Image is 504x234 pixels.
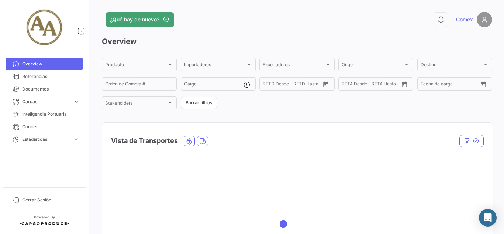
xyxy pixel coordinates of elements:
[478,79,489,90] button: Open calendar
[342,82,355,88] input: Desde
[22,136,70,143] span: Estadísticas
[105,102,167,107] span: Stakeholders
[22,123,80,130] span: Courier
[360,82,387,88] input: Hasta
[26,9,63,46] img: 852fc388-10ad-47fd-b232-e98225ca49a8.jpg
[22,197,80,203] span: Cerrar Sesión
[110,16,159,23] span: ¿Qué hay de nuevo?
[456,16,473,23] span: Comex
[22,98,70,105] span: Cargas
[22,111,80,118] span: Inteligencia Portuaria
[6,121,83,133] a: Courier
[342,63,403,68] span: Origen
[263,63,324,68] span: Exportadores
[22,61,80,67] span: Overview
[6,58,83,70] a: Overview
[22,73,80,80] span: Referencias
[479,209,497,227] div: Abrir Intercom Messenger
[421,63,482,68] span: Destino
[73,98,80,105] span: expand_more
[320,79,331,90] button: Open calendar
[111,136,178,146] h4: Vista de Transportes
[263,82,276,88] input: Desde
[399,79,410,90] button: Open calendar
[181,97,217,109] button: Borrar filtros
[197,136,208,146] button: Land
[22,86,80,92] span: Documentos
[184,63,246,68] span: Importadores
[281,82,308,88] input: Hasta
[6,108,83,121] a: Inteligencia Portuaria
[73,136,80,143] span: expand_more
[439,82,466,88] input: Hasta
[102,36,492,47] h3: Overview
[106,12,174,27] button: ¿Qué hay de nuevo?
[6,70,83,83] a: Referencias
[477,12,492,27] img: placeholder-user.png
[6,83,83,95] a: Documentos
[105,63,167,68] span: Producto
[184,136,194,146] button: Ocean
[421,82,434,88] input: Desde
